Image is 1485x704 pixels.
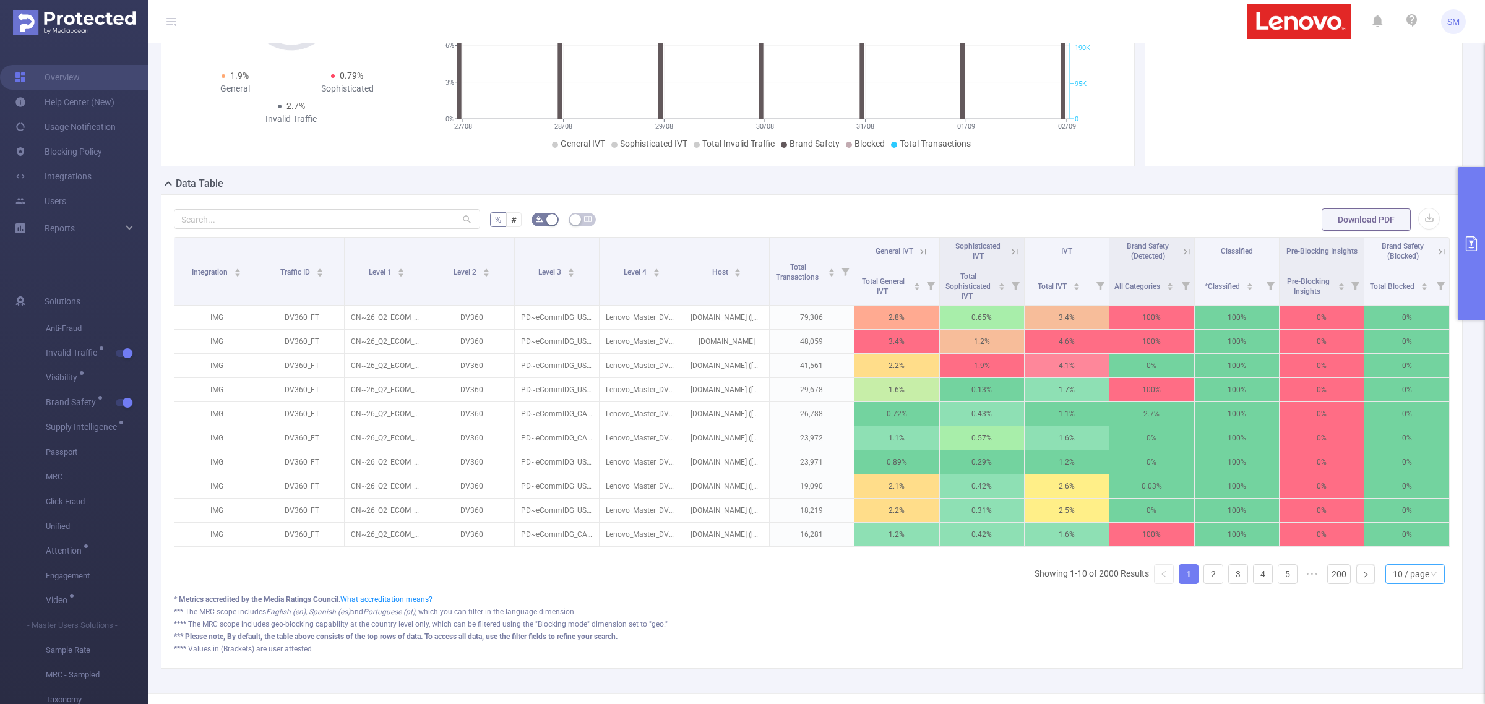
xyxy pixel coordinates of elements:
span: 0.79% [340,71,363,80]
span: Integration [192,268,230,277]
span: Level 2 [454,268,478,277]
p: CN~26_Q2_ECOM_ALLFLIGHTS_DCOVideo_DV360_MSJumpstart_YR~26_QR~Q2_BU~ECOMM_BS~ECOMM_SB~LENOVO_SC~MP... [345,378,429,401]
span: Brand Safety [46,398,100,406]
span: Level 3 [538,268,563,277]
p: 0.89% [854,450,939,474]
i: icon: caret-down [235,272,241,275]
p: 0.72% [854,402,939,426]
p: 100% [1195,450,1279,474]
i: icon: caret-down [998,285,1005,289]
i: Filter menu [837,238,854,305]
p: [DOMAIN_NAME] ([DOMAIN_NAME]) [684,450,768,474]
p: DV360_FT [259,426,343,450]
p: IMG [174,378,259,401]
p: DV360_FT [259,523,343,546]
p: 0% [1364,426,1449,450]
p: 4.6% [1025,330,1109,353]
p: 1.2% [940,330,1024,353]
p: DV360 [429,378,514,401]
p: [DOMAIN_NAME] ([DOMAIN_NAME]) [684,306,768,329]
p: 23,971 [770,450,854,474]
p: 79,306 [770,306,854,329]
p: [DOMAIN_NAME] ([DOMAIN_NAME]) [684,523,768,546]
p: PD~eCommIDG_US_FY26Q2_MK~US_CN~PROS-Shopper_DCO Video_PB~DV360_OB~PROS_RT~CPM_IT~POE_VV~N_DT~CROS... [515,499,599,522]
i: icon: caret-up [829,267,835,270]
li: 1 [1179,564,1199,584]
p: IMG [174,402,259,426]
span: # [511,215,517,225]
a: Usage Notification [15,114,116,139]
a: 4 [1254,565,1272,583]
span: Anti-Fraud [46,316,148,341]
span: Brand Safety (Detected) [1127,242,1169,260]
div: Sort [828,267,835,274]
p: CN~26_Q2_ECOM_ALLFLIGHTS_DCOVideo_DV360_MSJumpstart_YR~26_QR~Q2_BU~ECOMM_BS~ECOMM_SB~LENOVO_SC~MP... [345,450,429,474]
i: icon: right [1362,571,1369,578]
button: Download PDF [1322,208,1411,231]
p: 1.6% [854,378,939,401]
i: Filter menu [922,265,939,305]
p: PD~eCommIDG_US_FY26Q2_MK~US_CN~PROS-Shopper_DCO Video_PB~DV360_OB~PROS_RT~CPM_IT~POE_VV~N_DT~CROS... [515,378,599,401]
p: 16,281 [770,523,854,546]
span: IVT [1061,247,1072,255]
i: icon: caret-up [1421,281,1428,285]
span: Click Fraud [46,489,148,514]
span: All Categories [1114,282,1162,291]
li: Next Page [1356,564,1375,584]
input: Search... [174,209,480,229]
div: Sort [998,281,1005,288]
span: Brand Safety [790,139,840,148]
p: 0% [1109,354,1194,377]
p: CN~26_Q2_ECOM_ALLFLIGHTS_DCOVideo_DV360_MSJumpstart_YR~26_QR~Q2_BU~ECOMM_BS~ECOMM_SB~LENOVO_SC~MP... [345,499,429,522]
p: DV360_FT [259,402,343,426]
span: Total Transactions [900,139,971,148]
span: General IVT [561,139,605,148]
div: Sort [1338,281,1345,288]
span: Pre-Blocking Insights [1286,247,1358,255]
i: icon: caret-up [398,267,405,270]
p: DV360 [429,523,514,546]
p: 0% [1280,499,1364,522]
p: 0.65% [940,306,1024,329]
li: 5 [1278,564,1298,584]
p: [DOMAIN_NAME] ([DOMAIN_NAME]) [684,354,768,377]
i: icon: caret-up [998,281,1005,285]
p: DV360 [429,330,514,353]
h2: Data Table [176,176,223,191]
p: 1.6% [1025,426,1109,450]
i: icon: caret-down [568,272,575,275]
i: icon: caret-up [316,267,323,270]
a: What accreditation means? [340,595,433,604]
tspan: 02/09 [1058,122,1076,131]
p: 2.8% [854,306,939,329]
p: CN~26_Q2_ECOM_ALLFLIGHTS_DCOVideo_DV360_MSJumpstart_YR~26_QR~Q2_BU~ECOMM_BS~ECOMM_SB~LENOVO_SC~MP... [345,306,429,329]
i: icon: caret-down [734,272,741,275]
tspan: 0 [1075,115,1078,123]
p: 0% [1364,354,1449,377]
tspan: 01/09 [957,122,975,131]
span: Sophisticated IVT [955,242,1001,260]
span: General IVT [876,247,913,255]
a: 3 [1229,565,1247,583]
p: IMG [174,330,259,353]
p: CN~26_Q2_ECOM_ALLFLIGHTS_DCOVideo_DV360_MSJumpstart_YR~26_QR~Q2_BU~ECOMM_BS~ECOMM_SB~LENOVO_SC~MP... [345,354,429,377]
p: PD~eCommIDG_US_FY26Q2_MK~US_CN~PROS-Shopper_DCO Video_PB~DV360_OB~PROS_RT~CPM_IT~POE_VV~N_DT~CROS... [515,354,599,377]
span: Total Invalid Traffic [702,139,775,148]
p: DV360 [429,474,514,498]
p: 0.03% [1109,474,1194,498]
p: CN~26_Q2_ECOM_ALLFLIGHTS_DCOVideo_DV360_MSJumpstart_YR~26_QR~Q2_BU~ECOMM_BS~ECOMM_SB~LENOVO_SC~MP... [345,523,429,546]
span: Brand Safety (Blocked) [1382,242,1424,260]
span: MRC [46,465,148,489]
p: 100% [1195,402,1279,426]
p: IMG [174,426,259,450]
p: 0% [1280,354,1364,377]
p: Lenovo_Master_DVAST_1080x1920_15s.zip [5302906] [600,474,684,498]
span: Traffic ID [280,268,312,277]
i: icon: caret-down [1421,285,1428,289]
span: Pre-Blocking Insights [1287,277,1330,296]
p: 100% [1195,378,1279,401]
i: icon: caret-up [1166,281,1173,285]
i: icon: caret-down [1246,285,1253,289]
tspan: 31/08 [856,122,874,131]
a: Users [15,189,66,213]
